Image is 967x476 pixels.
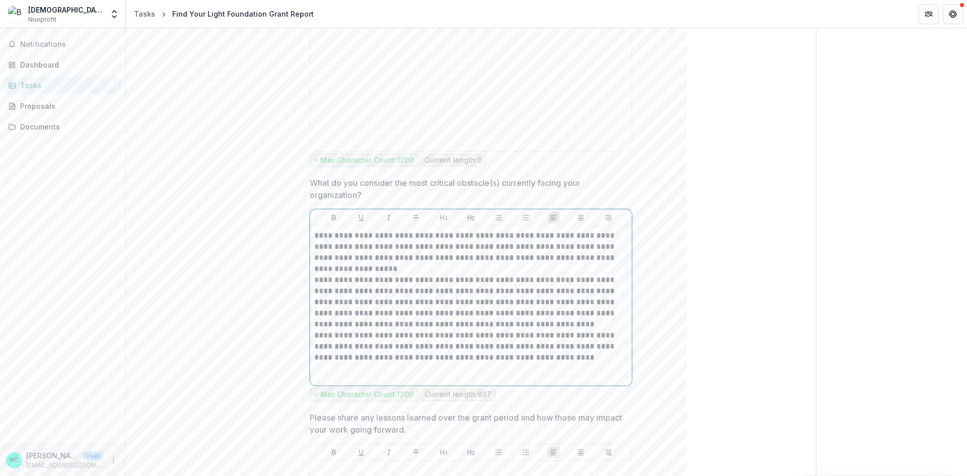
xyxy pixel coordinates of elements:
a: Dashboard [4,56,121,73]
a: Tasks [4,77,121,94]
button: Align Center [575,212,587,224]
button: Bold [328,446,340,458]
button: Heading 1 [438,212,450,224]
button: Align Left [547,212,560,224]
button: More [107,454,119,466]
button: Align Right [602,446,614,458]
button: Bullet List [493,446,505,458]
a: Tasks [130,7,159,21]
button: Get Help [943,4,963,24]
p: Please share any lessons learned over the grant period and how those may impact your work going f... [310,412,626,436]
span: Notifications [20,40,117,49]
p: Current length: 0 [425,156,482,165]
button: Bullet List [493,212,505,224]
button: Underline [355,212,367,224]
img: Benedictine Sisters of Erie [8,6,24,22]
button: Strike [410,446,422,458]
p: Max Character Count: 1200 [320,390,413,399]
nav: breadcrumb [130,7,318,21]
p: [PERSON_NAME], CFRE [26,450,79,461]
div: [DEMOGRAPHIC_DATA] Sisters of Erie [28,5,103,15]
p: Max Character Count: 1200 [320,156,413,165]
div: Tasks [134,9,155,19]
button: Align Center [575,446,587,458]
div: Documents [20,121,113,132]
div: Dashboard [20,59,113,70]
button: Italicize [383,446,395,458]
span: Nonprofit [28,15,56,24]
button: Bold [328,212,340,224]
button: Open entity switcher [107,4,121,24]
p: [EMAIL_ADDRESS][DOMAIN_NAME] [26,461,103,470]
button: Partners [919,4,939,24]
a: Documents [4,118,121,135]
button: Strike [410,212,422,224]
p: User [83,451,103,460]
div: Proposals [20,101,113,111]
button: Align Left [547,446,560,458]
a: Proposals [4,98,121,114]
p: Current length: 837 [425,390,491,399]
div: Tasks [20,80,113,91]
button: Heading 2 [465,212,477,224]
div: Find Your Light Foundation Grant Report [172,9,314,19]
p: What do you consider the most critical obstacle(s) currently facing your organization? [310,177,626,201]
button: Align Right [602,212,614,224]
button: Heading 2 [465,446,477,458]
button: Notifications [4,36,121,52]
button: Ordered List [520,446,532,458]
button: Ordered List [520,212,532,224]
button: Italicize [383,212,395,224]
div: Kelly Stolar, CFRE [10,457,19,463]
button: Underline [355,446,367,458]
button: Heading 1 [438,446,450,458]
